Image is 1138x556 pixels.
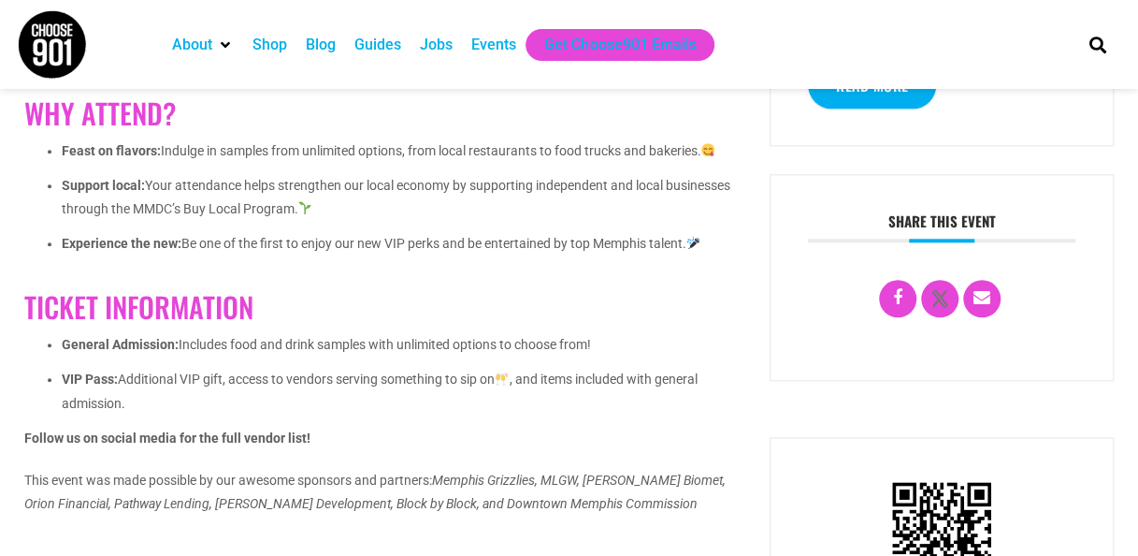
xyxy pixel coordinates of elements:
[24,96,742,130] h2: Why Attend?
[163,29,243,61] div: About
[172,34,212,56] a: About
[62,337,179,352] strong: General Admission:
[24,431,310,446] strong: Follow us on social media for the full vendor list!
[62,174,742,232] li: Your attendance helps strengthen our local economy by supporting independent and local businesses...
[62,232,742,267] li: Be one of the first to enjoy our new VIP perks and be entertained by top Memphis talent.
[62,368,742,426] li: Additional VIP gift, access to vendors serving something to sip on , and items included with gene...
[252,34,287,56] a: Shop
[701,143,714,156] img: 😋
[62,143,161,158] strong: Feast on flavors:
[686,236,699,249] img: 🎤
[471,34,516,56] a: Events
[879,280,916,317] a: Share on Facebook
[62,333,742,368] li: Includes food and drink samples with unlimited options to choose from!
[963,280,1001,317] a: Email
[808,212,1076,242] h3: Share this event
[62,236,181,251] strong: Experience the new:
[306,34,336,56] a: Blog
[354,34,401,56] a: Guides
[495,373,508,386] img: 🥂
[808,62,937,109] a: Read More
[420,34,453,56] a: Jobs
[921,280,958,317] a: X Social Network
[62,372,118,387] strong: VIP Pass:
[298,201,311,214] img: 🌱
[24,290,742,324] h2: Ticket Information
[1082,29,1113,60] div: Search
[24,469,742,516] p: This event was made possible by our awesome sponsors and partners:
[544,34,696,56] a: Get Choose901 Emails
[62,178,145,193] strong: Support local:
[62,139,742,174] li: Indulge in samples from unlimited options, from local restaurants to food trucks and bakeries.
[163,29,1057,61] nav: Main nav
